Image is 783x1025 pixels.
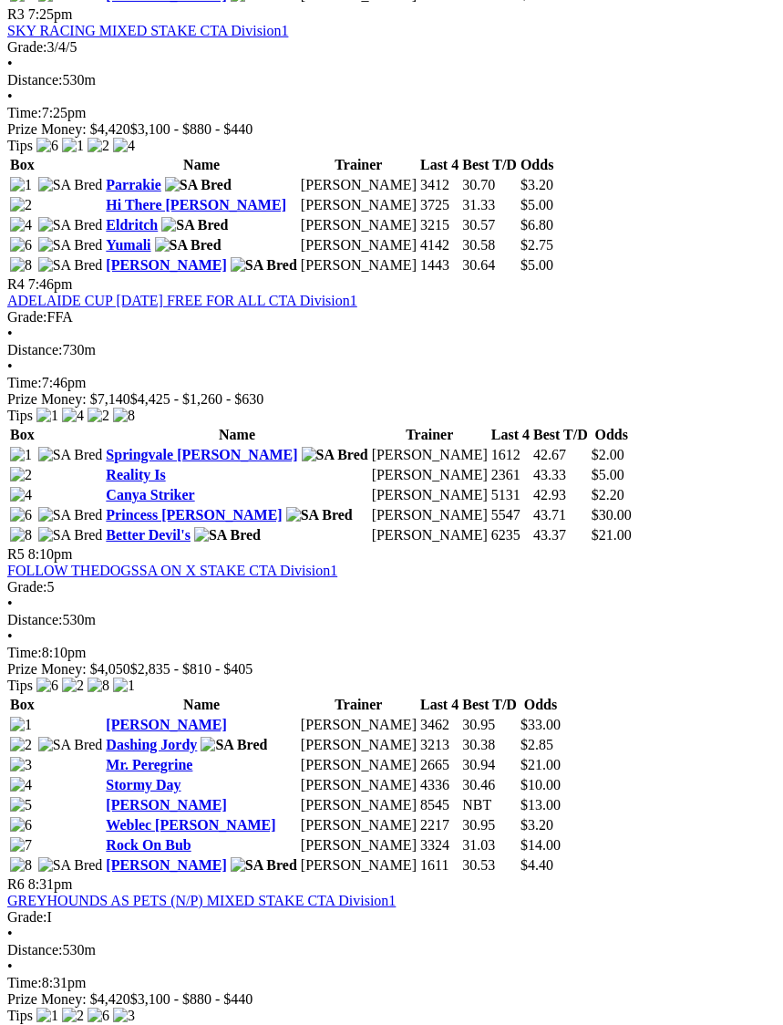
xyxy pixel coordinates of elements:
img: 8 [10,257,32,274]
td: 30.95 [461,816,518,834]
td: 42.67 [532,446,589,464]
td: 1612 [490,446,531,464]
th: Odds [591,426,633,444]
span: Grade: [7,39,47,55]
img: 6 [36,138,58,154]
td: 5547 [490,506,531,524]
span: 8:31pm [28,876,73,892]
td: 30.70 [461,176,518,194]
a: Reality Is [106,467,165,482]
th: Trainer [300,696,417,714]
td: 2217 [419,816,459,834]
td: 3725 [419,196,459,214]
a: Mr. Peregrine [106,757,192,772]
td: 3462 [419,716,459,734]
img: 2 [88,138,109,154]
td: 30.94 [461,756,518,774]
span: • [7,88,13,104]
span: Distance: [7,612,62,627]
span: R5 [7,546,25,562]
td: [PERSON_NAME] [371,446,489,464]
th: Best T/D [461,696,518,714]
span: • [7,358,13,374]
span: Box [10,697,35,712]
td: 30.58 [461,236,518,254]
td: 3324 [419,836,459,854]
th: Last 4 [490,426,531,444]
span: Time: [7,645,42,660]
span: $21.00 [592,527,632,543]
img: 8 [10,527,32,544]
img: 1 [62,138,84,154]
div: 530m [7,72,776,88]
span: R6 [7,876,25,892]
span: Grade: [7,309,47,325]
td: 2361 [490,466,531,484]
td: 43.33 [532,466,589,484]
img: 4 [113,138,135,154]
div: FFA [7,309,776,326]
td: [PERSON_NAME] [300,736,417,754]
img: 2 [10,197,32,213]
td: 30.64 [461,256,518,274]
a: Parrakie [106,177,160,192]
td: [PERSON_NAME] [300,236,417,254]
div: 7:46pm [7,375,776,391]
div: Prize Money: $4,420 [7,121,776,138]
img: 3 [113,1008,135,1024]
img: SA Bred [194,527,261,544]
img: 3 [10,757,32,773]
span: $3.20 [520,817,553,833]
img: 6 [36,678,58,694]
img: 8 [10,857,32,874]
th: Best T/D [532,426,589,444]
td: 1443 [419,256,459,274]
div: Prize Money: $4,050 [7,661,776,678]
img: 1 [36,408,58,424]
span: $13.00 [520,797,561,813]
a: Rock On Bub [106,837,191,853]
span: • [7,56,13,71]
td: [PERSON_NAME] [300,216,417,234]
td: [PERSON_NAME] [300,776,417,794]
th: Last 4 [419,696,459,714]
img: SA Bred [38,217,103,233]
td: 30.46 [461,776,518,794]
span: $6.80 [520,217,553,233]
img: SA Bred [38,857,103,874]
span: Box [10,157,35,172]
td: 2665 [419,756,459,774]
td: 31.33 [461,196,518,214]
th: Name [105,696,298,714]
span: • [7,628,13,644]
span: Grade: [7,579,47,595]
img: SA Bred [165,177,232,193]
div: 730m [7,342,776,358]
span: $3,100 - $880 - $440 [130,991,253,1007]
span: R4 [7,276,25,292]
img: 2 [88,408,109,424]
td: 4336 [419,776,459,794]
td: 30.38 [461,736,518,754]
td: 30.57 [461,216,518,234]
div: 530m [7,612,776,628]
td: 3215 [419,216,459,234]
a: Hi There [PERSON_NAME] [106,197,286,212]
td: 6235 [490,526,531,544]
span: $30.00 [592,507,632,523]
td: 3213 [419,736,459,754]
img: 2 [10,467,32,483]
img: SA Bred [201,737,267,753]
div: Prize Money: $7,140 [7,391,776,408]
td: [PERSON_NAME] [300,196,417,214]
span: $33.00 [520,717,561,732]
img: 1 [10,177,32,193]
a: Better Devil's [106,527,191,543]
span: $4,425 - $1,260 - $630 [130,391,264,407]
img: 6 [10,817,32,833]
img: 5 [10,797,32,813]
td: [PERSON_NAME] [371,506,489,524]
span: Tips [7,678,33,693]
span: Tips [7,1008,33,1023]
a: GREYHOUNDS AS PETS (N/P) MIXED STAKE CTA Division1 [7,893,396,908]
